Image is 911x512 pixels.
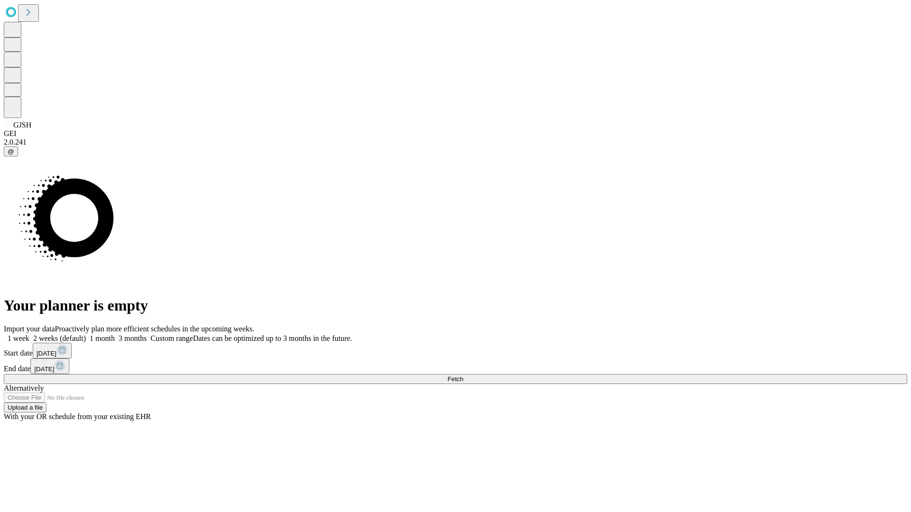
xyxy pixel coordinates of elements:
button: [DATE] [33,343,72,358]
span: [DATE] [37,350,56,357]
span: Proactively plan more efficient schedules in the upcoming weeks. [55,325,254,333]
span: 3 months [119,334,147,342]
div: 2.0.241 [4,138,907,146]
span: Dates can be optimized up to 3 months in the future. [193,334,352,342]
span: 1 week [8,334,29,342]
button: Fetch [4,374,907,384]
span: 2 weeks (default) [33,334,86,342]
span: @ [8,148,14,155]
span: GJSH [13,121,31,129]
div: End date [4,358,907,374]
span: Alternatively [4,384,44,392]
button: @ [4,146,18,156]
span: With your OR schedule from your existing EHR [4,412,151,421]
span: Import your data [4,325,55,333]
div: Start date [4,343,907,358]
button: [DATE] [30,358,69,374]
span: [DATE] [34,366,54,373]
button: Upload a file [4,402,46,412]
span: Custom range [150,334,193,342]
span: 1 month [90,334,115,342]
div: GEI [4,129,907,138]
h1: Your planner is empty [4,297,907,314]
span: Fetch [447,375,463,383]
